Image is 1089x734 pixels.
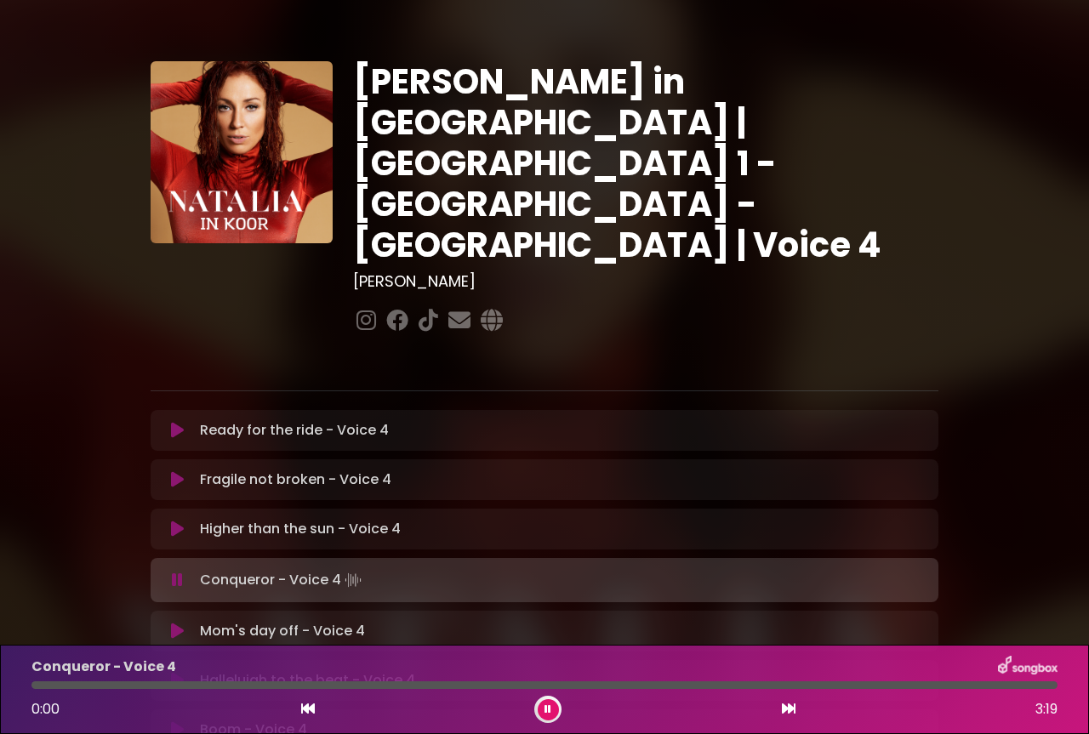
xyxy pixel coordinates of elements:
h1: [PERSON_NAME] in [GEOGRAPHIC_DATA] | [GEOGRAPHIC_DATA] 1 - [GEOGRAPHIC_DATA] - [GEOGRAPHIC_DATA] ... [353,61,939,265]
img: waveform4.gif [341,568,365,592]
p: Conqueror - Voice 4 [200,568,365,592]
p: Fragile not broken - Voice 4 [200,469,391,490]
img: YTVS25JmS9CLUqXqkEhs [151,61,333,243]
p: Higher than the sun - Voice 4 [200,519,401,539]
p: Conqueror - Voice 4 [31,657,176,677]
img: songbox-logo-white.png [998,656,1058,678]
p: Ready for the ride - Voice 4 [200,420,389,441]
span: 0:00 [31,699,60,719]
h3: [PERSON_NAME] [353,272,939,291]
span: 3:19 [1035,699,1058,720]
p: Mom's day off - Voice 4 [200,621,365,641]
